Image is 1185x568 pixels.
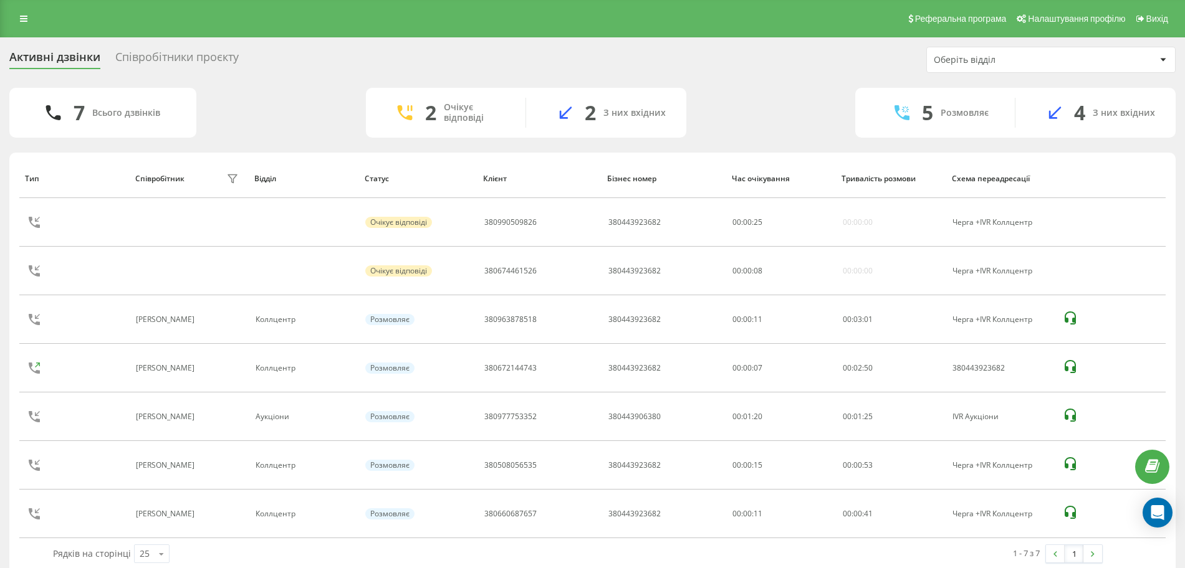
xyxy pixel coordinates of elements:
div: Клієнт [483,174,596,183]
span: Вихід [1146,14,1168,24]
div: 00:00:15 [732,461,828,470]
span: Налаштування профілю [1028,14,1125,24]
span: 00 [843,362,852,373]
span: 00 [743,217,752,227]
div: [PERSON_NAME] [136,461,198,470]
div: Open Intercom Messenger [1143,498,1173,528]
span: 50 [864,362,873,373]
span: 00 [843,460,852,470]
div: IVR Аукціони [952,412,1048,421]
div: Тривалість розмови [842,174,940,183]
span: 00 [843,314,852,324]
div: Черга +IVR Коллцентр [952,267,1048,275]
div: Відділ [254,174,353,183]
span: 41 [864,508,873,519]
div: 380443923682 [608,218,661,227]
span: 00 [743,265,752,276]
div: 380443923682 [608,267,661,275]
div: [PERSON_NAME] [136,412,198,421]
div: 00:00:00 [843,267,873,275]
span: 00 [732,265,741,276]
div: Очікує відповіді [444,102,507,123]
div: 00:00:07 [732,364,828,372]
div: 00:00:11 [732,315,828,324]
div: Розмовляє [365,411,415,422]
span: 00 [843,508,852,519]
div: Схема переадресації [952,174,1050,183]
div: 380660687657 [484,509,537,518]
div: 380672144743 [484,364,537,372]
span: 00 [853,460,862,470]
div: 380443923682 [608,364,661,372]
div: 380990509826 [484,218,537,227]
div: : : [732,267,762,275]
div: : : [843,315,873,324]
div: : : [843,412,873,421]
span: 01 [853,411,862,422]
div: Черга +IVR Коллцентр [952,315,1048,324]
span: 00 [853,508,862,519]
div: 4 [1074,101,1085,125]
div: Очікує відповіді [365,265,432,277]
div: Розмовляє [941,108,989,118]
div: : : [843,509,873,518]
div: 00:01:20 [732,412,828,421]
span: 25 [754,217,762,227]
div: Співробітники проєкту [115,50,239,70]
div: Статус [365,174,472,183]
div: [PERSON_NAME] [136,509,198,518]
div: Розмовляє [365,460,415,471]
span: 03 [853,314,862,324]
div: Час очікування [732,174,830,183]
div: Активні дзвінки [9,50,100,70]
div: З них вхідних [603,108,666,118]
div: 380443906380 [608,412,661,421]
span: Реферальна програма [915,14,1007,24]
div: Оберіть відділ [934,55,1083,65]
div: Тип [25,174,123,183]
div: Розмовляє [365,314,415,325]
div: 380963878518 [484,315,537,324]
div: Аукціони [256,412,352,421]
span: 08 [754,265,762,276]
div: Коллцентр [256,509,352,518]
div: [PERSON_NAME] [136,364,198,372]
div: 380443923682 [608,461,661,470]
div: 00:00:00 [843,218,873,227]
div: 25 [140,547,150,560]
a: 1 [1065,545,1083,562]
div: Черга +IVR Коллцентр [952,509,1048,518]
span: 53 [864,460,873,470]
div: 2 [585,101,596,125]
div: 380443923682 [608,315,661,324]
div: Коллцентр [256,315,352,324]
span: 00 [843,411,852,422]
div: Всього дзвінків [92,108,160,118]
div: Розмовляє [365,508,415,519]
div: 380443923682 [952,364,1048,372]
div: Очікує відповіді [365,217,432,228]
div: 7 [74,101,85,125]
span: 00 [732,217,741,227]
div: 380674461526 [484,267,537,275]
div: Черга +IVR Коллцентр [952,461,1048,470]
div: Розмовляє [365,362,415,374]
span: Рядків на сторінці [53,547,131,559]
div: Коллцентр [256,461,352,470]
div: 2 [425,101,436,125]
div: : : [843,461,873,470]
div: : : [843,364,873,372]
div: 5 [922,101,933,125]
div: Бізнес номер [607,174,720,183]
div: 380508056535 [484,461,537,470]
div: Коллцентр [256,364,352,372]
div: 380443923682 [608,509,661,518]
div: Співробітник [135,174,185,183]
div: Черга +IVR Коллцентр [952,218,1048,227]
span: 02 [853,362,862,373]
div: : : [732,218,762,227]
span: 25 [864,411,873,422]
div: 380977753352 [484,412,537,421]
span: 01 [864,314,873,324]
div: 1 - 7 з 7 [1013,547,1040,559]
